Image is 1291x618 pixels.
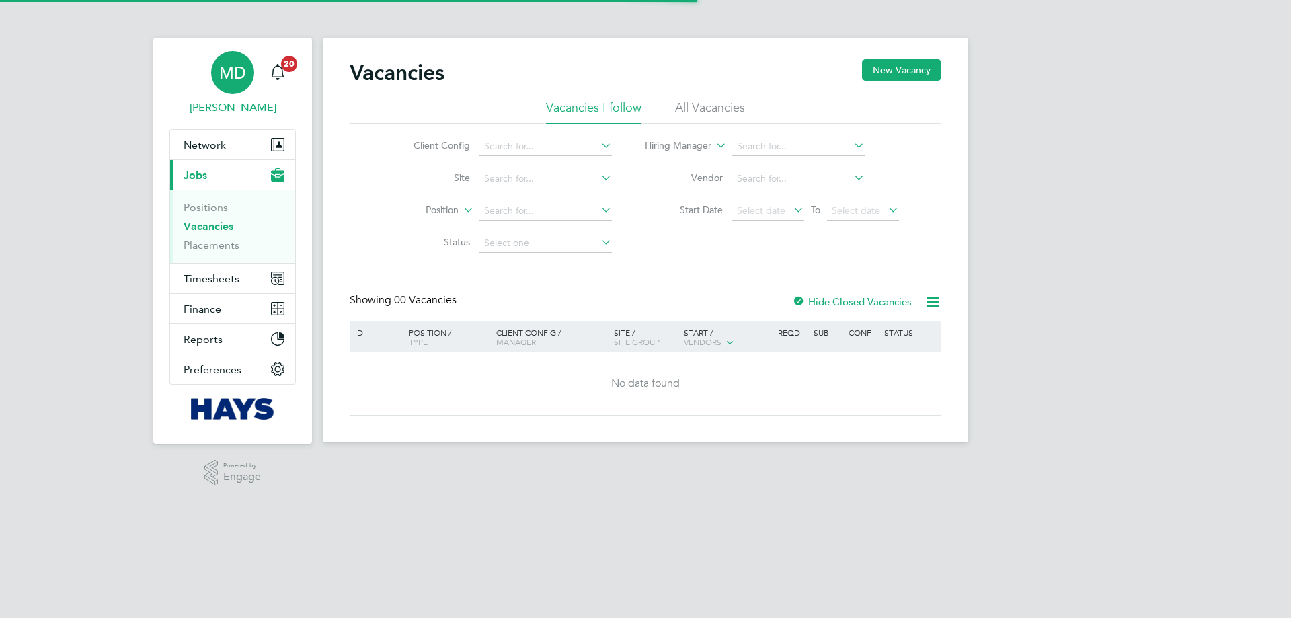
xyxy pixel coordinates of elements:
[611,321,681,353] div: Site /
[645,204,723,216] label: Start Date
[184,201,228,214] a: Positions
[170,190,295,263] div: Jobs
[169,398,296,420] a: Go to home page
[184,169,207,182] span: Jobs
[184,272,239,285] span: Timesheets
[350,293,459,307] div: Showing
[732,169,865,188] input: Search for...
[223,471,261,483] span: Engage
[684,336,721,347] span: Vendors
[184,220,233,233] a: Vacancies
[184,363,241,376] span: Preferences
[479,169,612,188] input: Search for...
[394,293,457,307] span: 00 Vacancies
[496,336,536,347] span: Manager
[184,139,226,151] span: Network
[479,234,612,253] input: Select one
[881,321,939,344] div: Status
[170,324,295,354] button: Reports
[393,171,470,184] label: Site
[352,321,399,344] div: ID
[399,321,493,353] div: Position /
[634,139,711,153] label: Hiring Manager
[737,204,785,217] span: Select date
[479,137,612,156] input: Search for...
[170,264,295,293] button: Timesheets
[732,137,865,156] input: Search for...
[153,38,312,444] nav: Main navigation
[223,460,261,471] span: Powered by
[184,333,223,346] span: Reports
[184,239,239,252] a: Placements
[170,294,295,323] button: Finance
[775,321,810,344] div: Reqd
[170,160,295,190] button: Jobs
[546,100,641,124] li: Vacancies I follow
[792,295,912,308] label: Hide Closed Vacancies
[204,460,262,486] a: Powered byEngage
[479,202,612,221] input: Search for...
[680,321,775,354] div: Start /
[409,336,428,347] span: Type
[614,336,660,347] span: Site Group
[169,100,296,116] span: Matt Dickinson
[170,354,295,384] button: Preferences
[393,139,470,151] label: Client Config
[845,321,880,344] div: Conf
[675,100,745,124] li: All Vacancies
[381,204,459,217] label: Position
[170,130,295,159] button: Network
[352,377,939,391] div: No data found
[219,64,246,81] span: MD
[393,236,470,248] label: Status
[645,171,723,184] label: Vendor
[862,59,941,81] button: New Vacancy
[184,303,221,315] span: Finance
[807,201,824,219] span: To
[832,204,880,217] span: Select date
[493,321,611,353] div: Client Config /
[281,56,297,72] span: 20
[810,321,845,344] div: Sub
[169,51,296,116] a: MD[PERSON_NAME]
[264,51,291,94] a: 20
[191,398,275,420] img: hays-logo-retina.png
[350,59,444,86] h2: Vacancies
